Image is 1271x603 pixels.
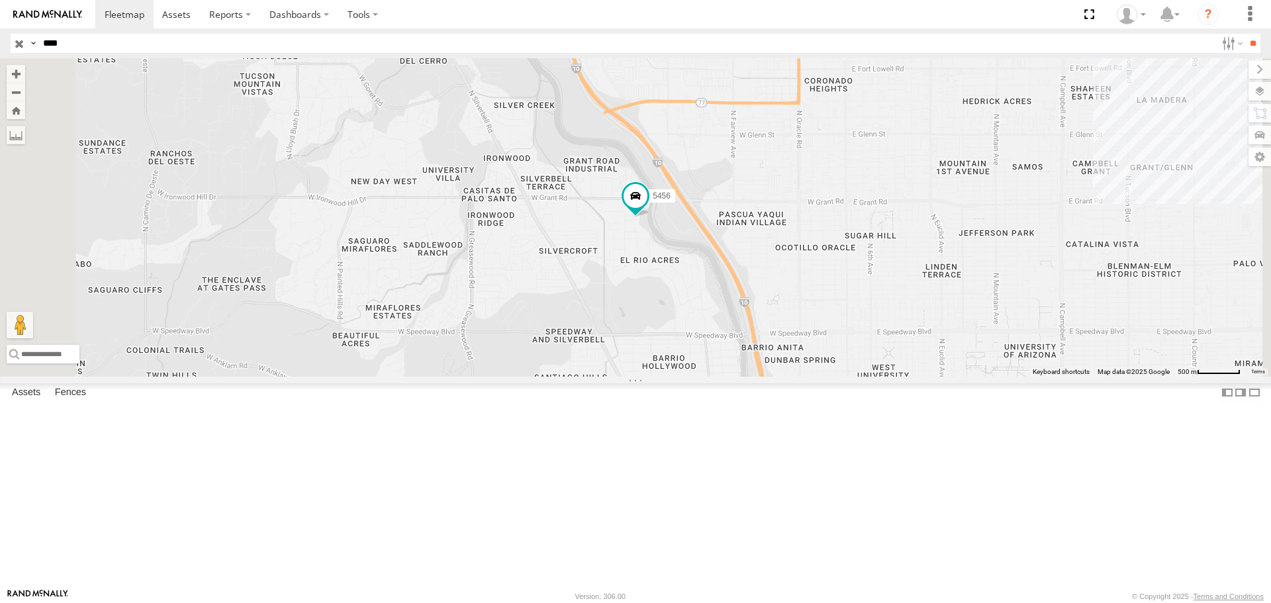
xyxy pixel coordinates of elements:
label: Map Settings [1248,148,1271,166]
a: Terms (opens in new tab) [1251,369,1265,374]
img: rand-logo.svg [13,10,82,19]
button: Keyboard shortcuts [1033,367,1090,377]
button: Zoom Home [7,101,25,119]
label: Assets [5,384,47,402]
label: Dock Summary Table to the Left [1221,383,1234,402]
button: Map Scale: 500 m per 62 pixels [1174,367,1245,377]
span: 500 m [1178,368,1197,375]
button: Zoom in [7,65,25,83]
label: Fences [48,384,93,402]
button: Drag Pegman onto the map to open Street View [7,312,33,338]
a: Visit our Website [7,590,68,603]
i: ? [1198,4,1219,25]
label: Hide Summary Table [1248,383,1261,402]
label: Search Filter Options [1217,34,1245,53]
span: 5456 [653,191,671,201]
label: Dock Summary Table to the Right [1234,383,1247,402]
label: Measure [7,126,25,144]
div: Version: 306.00 [575,592,626,600]
div: Edward Espinoza [1112,5,1151,24]
div: © Copyright 2025 - [1132,592,1264,600]
a: Terms and Conditions [1194,592,1264,600]
label: Search Query [28,34,38,53]
button: Zoom out [7,83,25,101]
span: Map data ©2025 Google [1098,368,1170,375]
